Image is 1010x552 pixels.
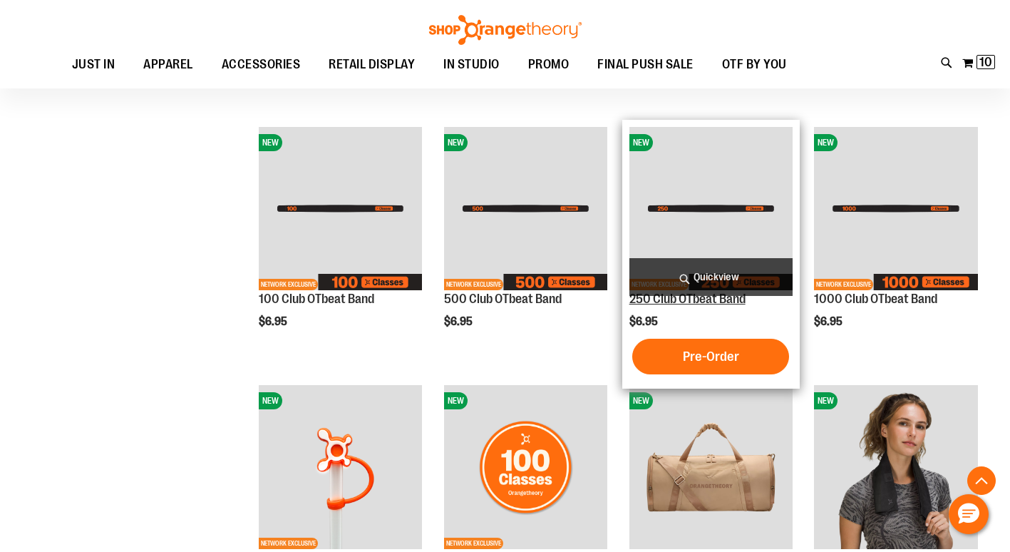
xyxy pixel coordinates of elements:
div: product [622,120,800,389]
a: 250 Club OTbeat Band [629,292,746,306]
span: NETWORK EXCLUSIVE [259,538,318,549]
span: Pre-Order [683,349,739,364]
a: 100 Club Milestone Sticker - Pack of 12NEWNETWORK EXCLUSIVE [444,385,607,551]
span: NETWORK EXCLUSIVE [259,279,318,290]
img: Shop Orangetheory [427,15,584,45]
span: NETWORK EXCLUSIVE [444,538,503,549]
img: Image of 250 Club OTbeat Band [629,127,793,290]
span: NEW [444,392,468,409]
span: ACCESSORIES [222,48,301,81]
a: ACCESSORIES [207,48,315,81]
span: IN STUDIO [443,48,500,81]
span: $6.95 [629,315,660,328]
span: PROMO [528,48,570,81]
a: FINAL PUSH SALE [583,48,708,81]
span: 10 [979,55,992,69]
img: Nike Duffel Bag [629,385,793,548]
a: 1000 Club OTbeat Band [814,292,937,306]
a: Image of 100 Club OTbeat BandNEWNETWORK EXCLUSIVE [259,127,422,292]
span: NEW [259,134,282,151]
a: Image of 250 Club OTbeat BandNEWNETWORK EXCLUSIVE [629,127,793,292]
span: $6.95 [444,315,475,328]
img: Image of 100 Club OTbeat Band [259,127,422,290]
div: product [252,120,429,357]
button: Back To Top [967,466,996,495]
img: Promo Straw Topper - Pack of 25 [259,385,422,548]
span: RETAIL DISPLAY [329,48,415,81]
div: product [437,120,614,357]
a: RETAIL DISPLAY [314,48,429,81]
span: JUST IN [72,48,115,81]
a: PROMO [514,48,584,81]
a: Promo Straw Topper - Pack of 25NEWNETWORK EXCLUSIVE [259,385,422,551]
a: 500 Club OTbeat Band [444,292,562,306]
div: product [807,120,984,357]
a: Nike Duffel BagNEW [629,385,793,551]
button: Pre-Order [632,339,789,374]
button: Hello, have a question? Let’s chat. [949,494,989,534]
span: NETWORK EXCLUSIVE [444,279,503,290]
span: $6.95 [259,315,289,328]
a: IN STUDIO [429,48,514,81]
img: 100 Club Milestone Sticker - Pack of 12 [444,385,607,548]
span: APPAREL [143,48,193,81]
a: lululemon - The (Small) TowelNEW [814,385,977,551]
img: Image of 500 Club OTbeat Band [444,127,607,290]
span: NEW [629,392,653,409]
span: NEW [259,392,282,409]
a: JUST IN [58,48,130,81]
a: APPAREL [129,48,207,81]
span: $6.95 [814,315,845,328]
span: NETWORK EXCLUSIVE [814,279,873,290]
span: NEW [444,134,468,151]
a: 100 Club OTbeat Band [259,292,374,306]
a: OTF BY YOU [708,48,801,81]
span: NEW [814,134,838,151]
a: Quickview [629,258,793,296]
span: OTF BY YOU [722,48,787,81]
span: FINAL PUSH SALE [597,48,694,81]
img: Image of 1000 Club OTbeat Band [814,127,977,290]
a: Image of 1000 Club OTbeat BandNEWNETWORK EXCLUSIVE [814,127,977,292]
span: NEW [814,392,838,409]
a: Image of 500 Club OTbeat BandNEWNETWORK EXCLUSIVE [444,127,607,292]
span: NEW [629,134,653,151]
img: lululemon - The (Small) Towel [814,385,977,548]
